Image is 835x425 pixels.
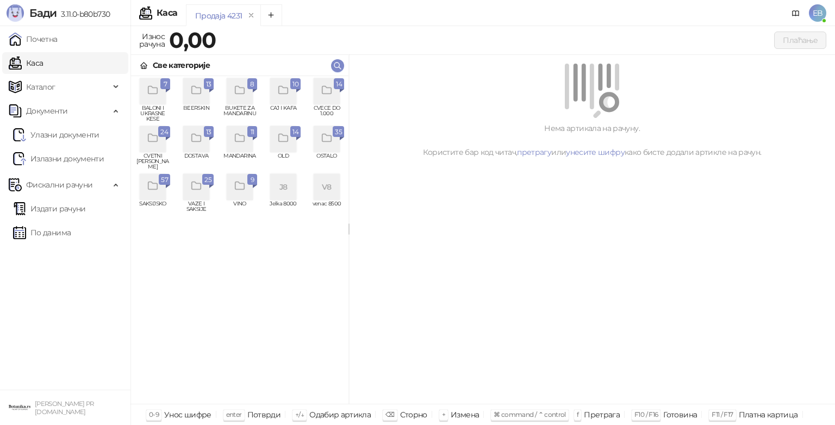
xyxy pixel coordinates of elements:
span: 0-9 [149,410,159,418]
button: remove [244,11,258,20]
span: Jelka 8000 [266,201,301,217]
span: OSTALO [309,153,344,170]
small: [PERSON_NAME] PR [DOMAIN_NAME] [35,400,94,416]
a: Документација [787,4,805,22]
span: + [442,410,445,418]
div: Потврди [247,408,281,422]
span: F10 / F16 [634,410,658,418]
div: grid [131,76,348,404]
span: MANDARINA [222,153,257,170]
div: Претрага [584,408,620,422]
span: CVECE DO 1.000 [309,105,344,122]
span: 14 [292,126,298,138]
span: CAJ I KAFA [266,105,301,122]
span: EB [809,4,826,22]
a: Почетна [9,28,58,50]
img: Logo [7,4,24,22]
button: Add tab [260,4,282,26]
span: enter [226,410,242,418]
span: 3.11.0-b80b730 [57,9,110,19]
span: venac 8500 [309,201,344,217]
a: Излазни документи [13,148,104,170]
div: Каса [157,9,177,17]
span: VAZE I SAKSIJE [179,201,214,217]
span: 11 [250,126,255,138]
span: f [577,410,578,418]
span: 25 [204,174,211,186]
span: 10 [292,78,298,90]
div: Платна картица [739,408,798,422]
span: Каталог [26,76,55,98]
a: Издати рачуни [13,198,86,220]
span: BUKETE ZA MANDARINU [222,105,257,122]
button: Плаћање [774,32,826,49]
span: 7 [163,78,168,90]
img: 64x64-companyLogo-0e2e8aaa-0bd2-431b-8613-6e3c65811325.png [9,397,30,418]
span: 9 [250,174,255,186]
span: 8 [250,78,255,90]
a: По данима [13,222,71,243]
span: ⌘ command / ⌃ control [494,410,566,418]
span: ↑/↓ [295,410,304,418]
div: Унос шифре [164,408,211,422]
a: претрагу [517,147,551,157]
span: ⌫ [385,410,394,418]
div: Износ рачуна [137,29,167,51]
span: 14 [336,78,342,90]
span: 57 [161,174,168,186]
div: Нема артикала на рачуну. Користите бар код читач, или како бисте додали артикле на рачун. [362,122,822,158]
span: CVETNI [PERSON_NAME] [135,153,170,170]
a: Ulazni dokumentiУлазни документи [13,124,99,146]
span: VINO [222,201,257,217]
span: DOSTAVA [179,153,214,170]
div: Готовина [663,408,697,422]
span: Документи [26,100,67,122]
span: 13 [206,78,211,90]
span: SAKSIJSKO [135,201,170,217]
a: Каса [9,52,43,74]
span: OLD [266,153,301,170]
span: 13 [206,126,211,138]
span: Бади [29,7,57,20]
div: Измена [451,408,479,422]
span: BALONI I UKRASNE KESE [135,105,170,122]
div: Одабир артикла [309,408,371,422]
span: 35 [335,126,342,138]
div: V8 [314,174,340,200]
a: унесите шифру [566,147,625,157]
div: Све категорије [153,59,210,71]
span: BEERSKIN [179,105,214,122]
span: Фискални рачуни [26,174,92,196]
strong: 0,00 [169,27,216,53]
span: F11 / F17 [712,410,733,418]
div: Сторно [400,408,427,422]
span: 24 [160,126,168,138]
div: Продаја 4231 [195,10,242,22]
div: J8 [270,174,296,200]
